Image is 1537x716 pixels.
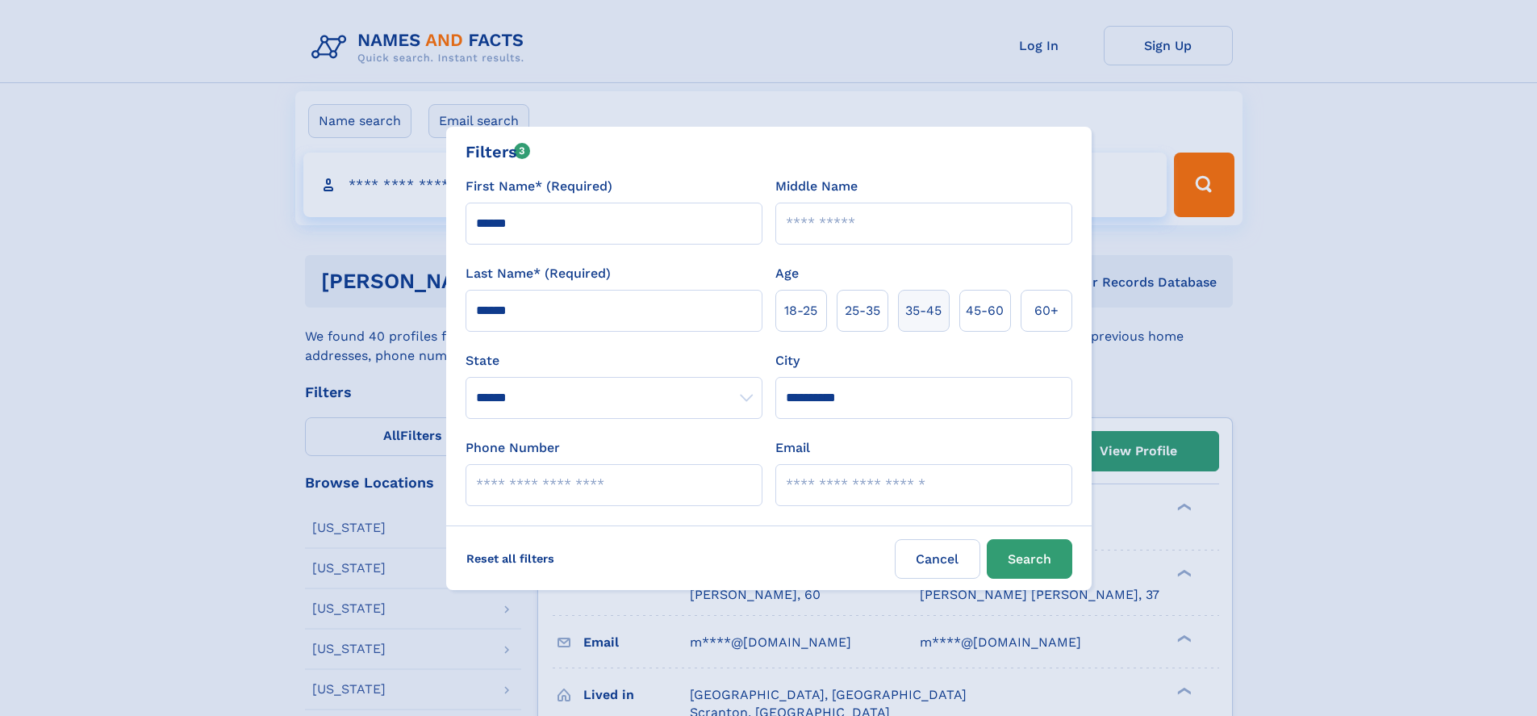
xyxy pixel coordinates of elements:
label: Middle Name [775,177,858,196]
span: 60+ [1034,301,1059,320]
label: Phone Number [466,438,560,458]
span: 35‑45 [905,301,942,320]
span: 45‑60 [966,301,1004,320]
label: Cancel [895,539,980,579]
label: Last Name* (Required) [466,264,611,283]
label: City [775,351,800,371]
label: State [466,351,762,371]
label: Reset all filters [456,539,565,578]
span: 18‑25 [784,301,817,320]
span: 25‑35 [845,301,880,320]
label: Age [775,264,799,283]
label: Email [775,438,810,458]
label: First Name* (Required) [466,177,612,196]
button: Search [987,539,1072,579]
div: Filters [466,140,531,164]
